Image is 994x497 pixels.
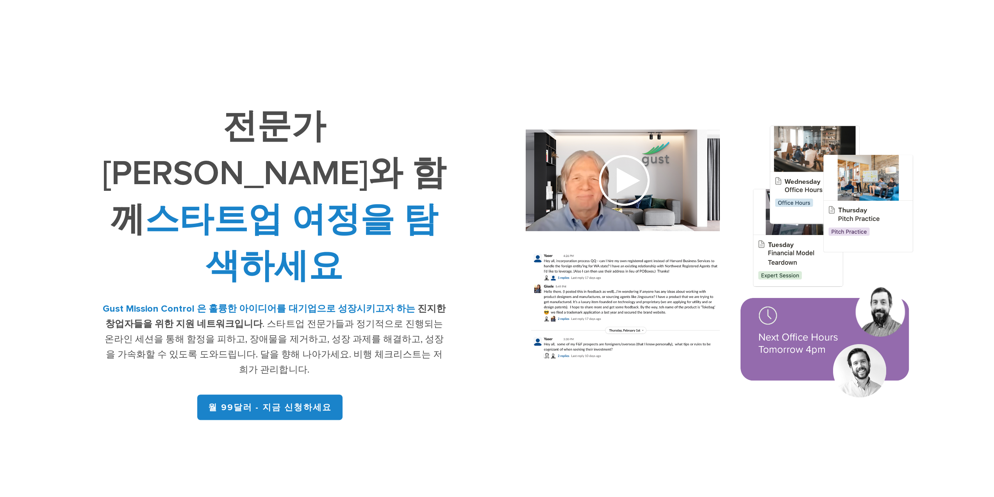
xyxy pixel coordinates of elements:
[208,402,332,413] font: 월 99달러 - 지금 신청하세요
[505,110,935,417] img: 캘린더 이벤트 구성, 화상 통화 프레젠테이션, 채팅방
[103,303,415,314] font: Gust Mission Control 은 훌륭한 아이디어를 대기업으로 성장시키고자 하는
[105,318,443,375] font: . 스타트업 전문가들과 정기적으로 진행되는 온라인 세션을 통해 함정을 피하고, 장애물을 제거하고, 성장 과제를 해결하고, 성장을 가속화할 수 있도록 도와드립니다. 달을 향해 ...
[197,395,343,420] a: 월 99달러 - 지금 신청하세요
[145,199,438,287] font: 스타트업 여정을 탐색하세요
[102,106,446,240] font: 전문가 [PERSON_NAME]와 함께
